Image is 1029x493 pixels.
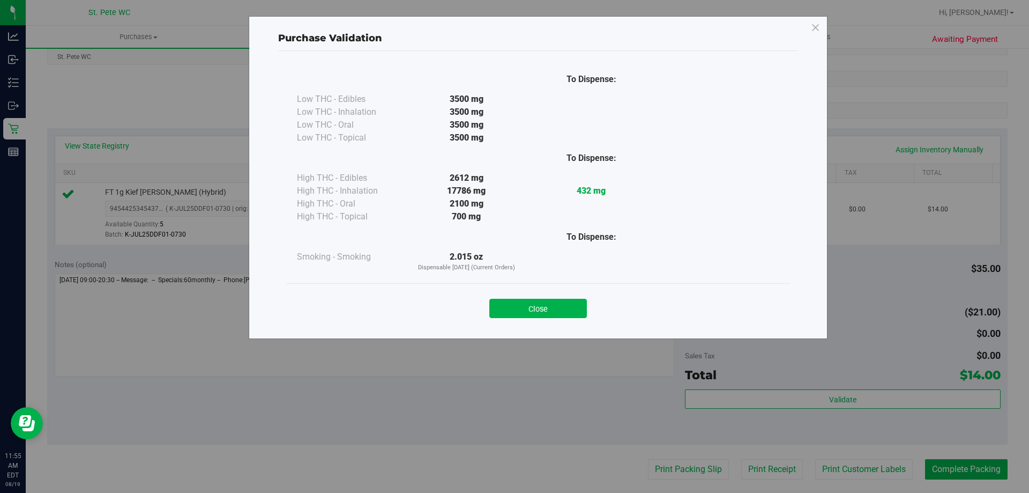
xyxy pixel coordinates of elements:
span: Purchase Validation [278,32,382,44]
iframe: Resource center [11,407,43,439]
div: 2100 mg [404,197,529,210]
div: To Dispense: [529,231,654,244]
p: Dispensable [DATE] (Current Orders) [404,263,529,273]
div: High THC - Topical [297,210,404,223]
div: 3500 mg [404,119,529,131]
div: 3500 mg [404,106,529,119]
div: 3500 mg [404,131,529,144]
div: Low THC - Oral [297,119,404,131]
div: 17786 mg [404,185,529,197]
div: 3500 mg [404,93,529,106]
button: Close [489,299,587,318]
div: Smoking - Smoking [297,251,404,263]
div: 700 mg [404,210,529,223]
div: 2612 mg [404,172,529,185]
div: To Dispense: [529,152,654,165]
div: 2.015 oz [404,251,529,273]
div: Low THC - Inhalation [297,106,404,119]
div: High THC - Oral [297,197,404,210]
div: Low THC - Edibles [297,93,404,106]
div: To Dispense: [529,73,654,86]
strong: 432 mg [577,186,606,196]
div: High THC - Inhalation [297,185,404,197]
div: Low THC - Topical [297,131,404,144]
div: High THC - Edibles [297,172,404,185]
